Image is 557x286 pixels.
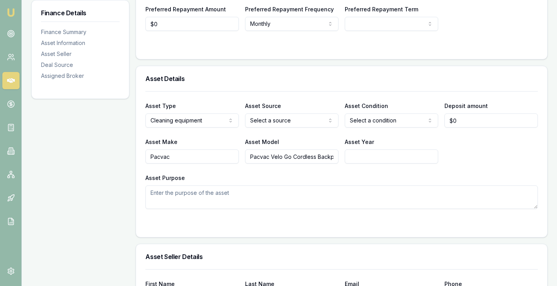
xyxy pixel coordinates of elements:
label: Asset Condition [345,103,388,109]
h3: Asset Details [145,76,538,82]
div: Asset Information [41,39,120,47]
label: Asset Model [245,139,279,145]
label: Preferred Repayment Term [345,6,418,13]
label: Asset Type [145,103,176,109]
h3: Finance Details [41,10,120,16]
input: $ [444,113,538,128]
input: $ [145,17,239,31]
label: Asset Source [245,103,281,109]
label: Preferred Repayment Frequency [245,6,334,13]
div: Deal Source [41,61,120,69]
label: Preferred Repayment Amount [145,6,226,13]
h3: Asset Seller Details [145,254,538,260]
label: Asset Make [145,139,177,145]
div: Assigned Broker [41,72,120,80]
div: Finance Summary [41,28,120,36]
label: Asset Year [345,139,374,145]
img: emu-icon-u.png [6,8,16,17]
label: Deposit amount [444,103,488,109]
label: Asset Purpose [145,174,185,181]
div: Asset Seller [41,50,120,58]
